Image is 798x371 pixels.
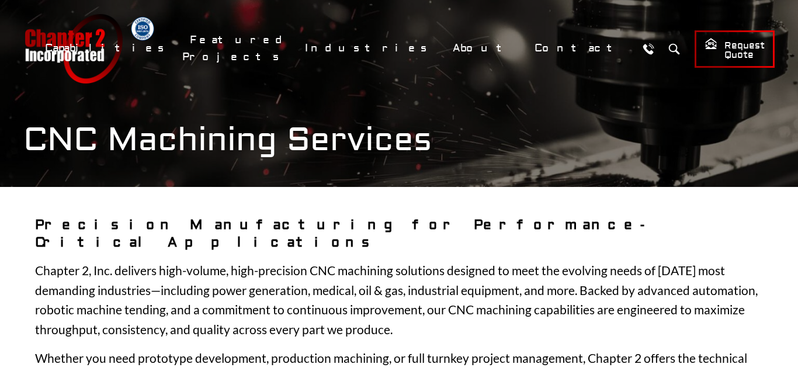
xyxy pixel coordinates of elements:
[705,37,765,61] span: Request Quote
[23,120,775,160] h1: CNC Machining Services
[297,36,439,61] a: Industries
[695,30,775,68] a: Request Quote
[663,38,685,60] button: Search
[182,27,292,70] a: Featured Projects
[35,216,653,251] strong: Precision Manufacturing for Performance-Critical Applications
[445,36,521,61] a: About
[637,38,659,60] a: Call Us
[527,36,632,61] a: Contact
[35,261,763,339] p: Chapter 2, Inc. delivers high-volume, high-precision CNC machining solutions designed to meet the...
[23,14,123,84] a: Chapter 2 Incorporated
[37,36,176,61] a: Capabilities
